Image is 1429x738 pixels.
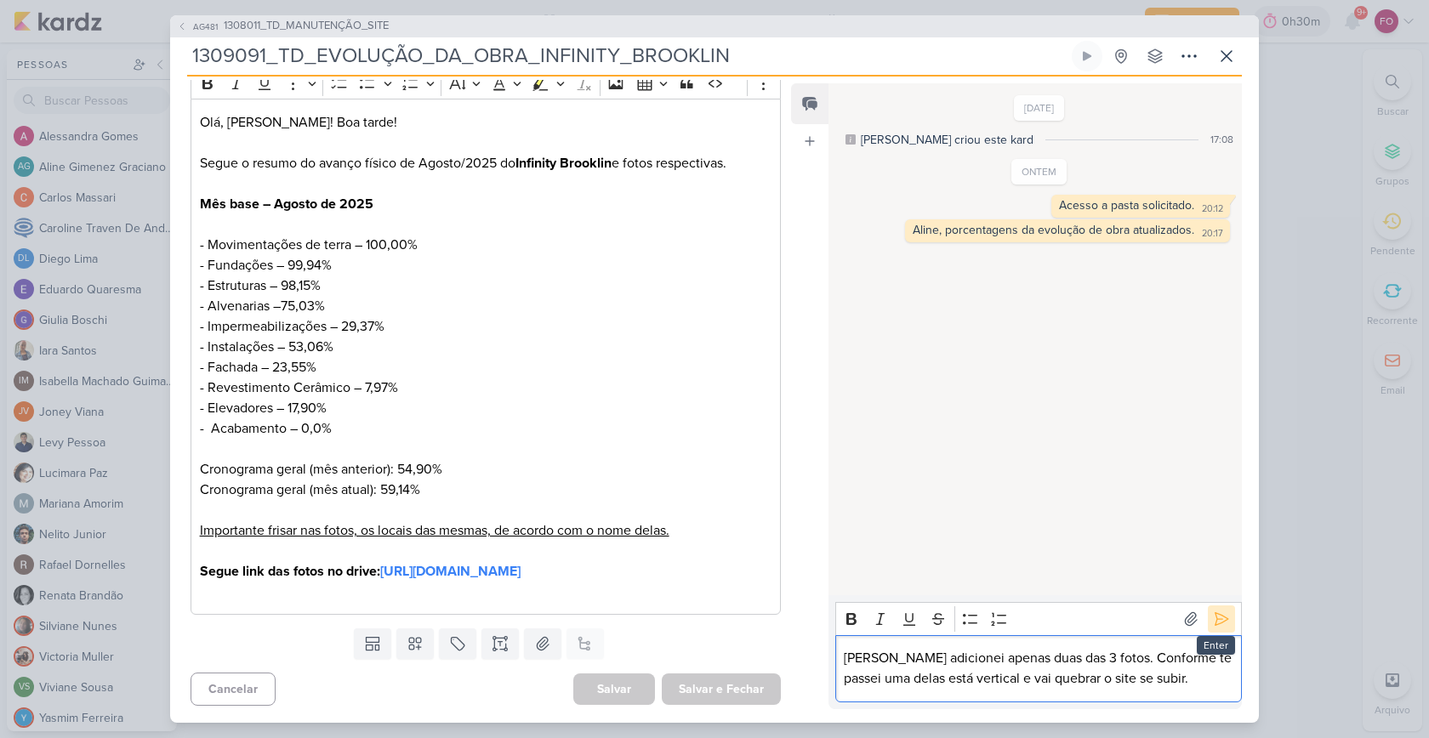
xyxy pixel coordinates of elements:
div: Editor editing area: main [835,635,1242,702]
div: Aline, porcentagens da evolução de obra atualizados. [913,223,1194,237]
strong: Segue link das fotos no drive: [200,563,380,580]
strong: Infinity Brooklin [515,155,612,172]
p: - Instalações – 53,06% [200,337,771,357]
p: - Fachada – 23,55% - Revestimento Cerâmico – 7,97% [200,357,771,398]
a: [URL][DOMAIN_NAME] [380,563,521,580]
div: [PERSON_NAME] criou este kard [861,131,1033,149]
div: 17:08 [1210,132,1233,147]
u: Importante frisar nas fotos, os locais das mesmas, de acordo com o nome delas. [200,522,669,539]
p: - Elevadores – 17,90% [200,398,771,418]
div: 20:12 [1202,202,1223,216]
p: - Movimentações de terra – 100,00% [200,235,771,255]
div: Acesso a pasta solicitado. [1059,198,1194,213]
p: - Acabamento – 0,0% [200,418,771,439]
div: Ligar relógio [1080,49,1094,63]
input: Kard Sem Título [187,41,1068,71]
div: Editor toolbar [835,602,1242,635]
div: Editor editing area: main [191,99,781,615]
p: Cronograma geral (mês anterior): 54,90% [200,439,771,480]
p: - Alvenarias –75,03% - Impermeabilizações – 29,37% [200,296,771,337]
p: Olá, [PERSON_NAME]! Boa tarde! Segue o resumo do avanço físico de Agosto/2025 do e fotos respecti... [200,112,771,173]
p: - Fundações – 99,94% - Estruturas – 98,15% [200,255,771,296]
p: [PERSON_NAME] adicionei apenas duas das 3 fotos. Conforme te passei uma delas está vertical e vai... [844,648,1233,689]
div: Enter [1197,636,1235,655]
button: Cancelar [191,673,276,706]
strong: Mês base – Agosto de 2025 [200,196,373,213]
div: 20:17 [1202,227,1223,241]
div: Editor toolbar [191,66,781,99]
p: Cronograma geral (mês atual): 59,14% [200,480,771,500]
